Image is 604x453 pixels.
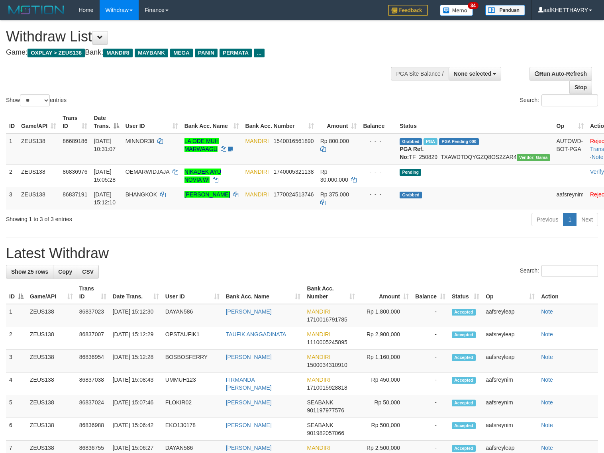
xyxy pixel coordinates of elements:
[482,373,538,395] td: aafsreynim
[94,138,116,152] span: [DATE] 10:31:07
[162,418,223,441] td: EKO130178
[76,395,110,418] td: 86837024
[226,399,272,406] a: [PERSON_NAME]
[590,169,604,175] a: Verify
[452,309,476,316] span: Accepted
[307,362,347,368] span: Copy 1500034310910 to clipboard
[452,377,476,384] span: Accepted
[304,281,358,304] th: Bank Acc. Number: activate to sort column ascending
[63,138,87,144] span: 86689186
[317,111,360,133] th: Amount: activate to sort column ascending
[226,331,286,337] a: TAUFIK ANGGADINATA
[517,154,550,161] span: Vendor URL: https://trx31.1velocity.biz
[363,168,393,176] div: - - -
[482,395,538,418] td: aafsreynim
[76,304,110,327] td: 86837023
[94,169,116,183] span: [DATE] 15:05:28
[27,49,85,57] span: OXPLAY > ZEUS138
[468,2,478,9] span: 34
[226,445,272,451] a: [PERSON_NAME]
[452,331,476,338] span: Accepted
[220,49,252,57] span: PERMATA
[162,350,223,373] td: BOSBOSFERRY
[391,67,448,80] div: PGA Site Balance /
[226,422,272,428] a: [PERSON_NAME]
[53,265,77,278] a: Copy
[122,111,181,133] th: User ID: activate to sort column ascending
[110,304,162,327] td: [DATE] 15:12:30
[307,407,344,414] span: Copy 901197977576 to clipboard
[27,418,76,441] td: ZEUS138
[400,169,421,176] span: Pending
[412,395,449,418] td: -
[6,29,395,45] h1: Withdraw List
[482,304,538,327] td: aafsreyleap
[6,373,27,395] td: 4
[245,138,269,144] span: MANDIRI
[273,169,314,175] span: Copy 1740005321138 to clipboard
[541,265,598,277] input: Search:
[6,395,27,418] td: 5
[76,281,110,304] th: Trans ID: activate to sort column ascending
[110,350,162,373] td: [DATE] 15:12:28
[320,138,349,144] span: Rp 800.000
[307,331,330,337] span: MANDIRI
[6,245,598,261] h1: Latest Withdraw
[400,138,422,145] span: Grabbed
[76,418,110,441] td: 86836988
[520,265,598,277] label: Search:
[58,269,72,275] span: Copy
[126,191,157,198] span: BHANGKOK
[110,281,162,304] th: Date Trans.: activate to sort column ascending
[245,169,269,175] span: MANDIRI
[6,212,246,223] div: Showing 1 to 3 of 3 entries
[541,422,553,428] a: Note
[482,281,538,304] th: Op: activate to sort column ascending
[307,377,330,383] span: MANDIRI
[307,354,330,360] span: MANDIRI
[307,316,347,323] span: Copy 1710016791785 to clipboard
[90,111,122,133] th: Date Trans.: activate to sort column descending
[388,5,428,16] img: Feedback.jpg
[363,137,393,145] div: - - -
[569,80,592,94] a: Stop
[126,138,154,144] span: MINNOR38
[18,187,59,210] td: ZEUS138
[531,213,563,226] a: Previous
[553,187,587,210] td: aafsreynim
[482,327,538,350] td: aafsreyleap
[27,281,76,304] th: Game/API: activate to sort column ascending
[6,350,27,373] td: 3
[273,138,314,144] span: Copy 1540016561890 to clipboard
[6,187,18,210] td: 3
[6,304,27,327] td: 1
[6,111,18,133] th: ID
[320,169,348,183] span: Rp 30.000.000
[18,111,59,133] th: Game/API: activate to sort column ascending
[59,111,90,133] th: Trans ID: activate to sort column ascending
[170,49,193,57] span: MEGA
[358,350,412,373] td: Rp 1,160,000
[320,191,349,198] span: Rp 375.000
[363,190,393,198] div: - - -
[412,418,449,441] td: -
[135,49,168,57] span: MAYBANK
[6,133,18,165] td: 1
[396,133,553,165] td: TF_250829_TXAWDTDQYGZQ8OS2ZAR4
[358,304,412,327] td: Rp 1,800,000
[6,418,27,441] td: 6
[11,269,48,275] span: Show 25 rows
[18,133,59,165] td: ZEUS138
[452,445,476,452] span: Accepted
[110,327,162,350] td: [DATE] 15:12:29
[412,304,449,327] td: -
[110,418,162,441] td: [DATE] 15:06:42
[358,327,412,350] td: Rp 2,900,000
[181,111,242,133] th: Bank Acc. Name: activate to sort column ascending
[184,191,230,198] a: [PERSON_NAME]
[307,422,333,428] span: SEABANK
[254,49,265,57] span: ...
[307,384,347,391] span: Copy 1710015928818 to clipboard
[360,111,396,133] th: Balance
[541,445,553,451] a: Note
